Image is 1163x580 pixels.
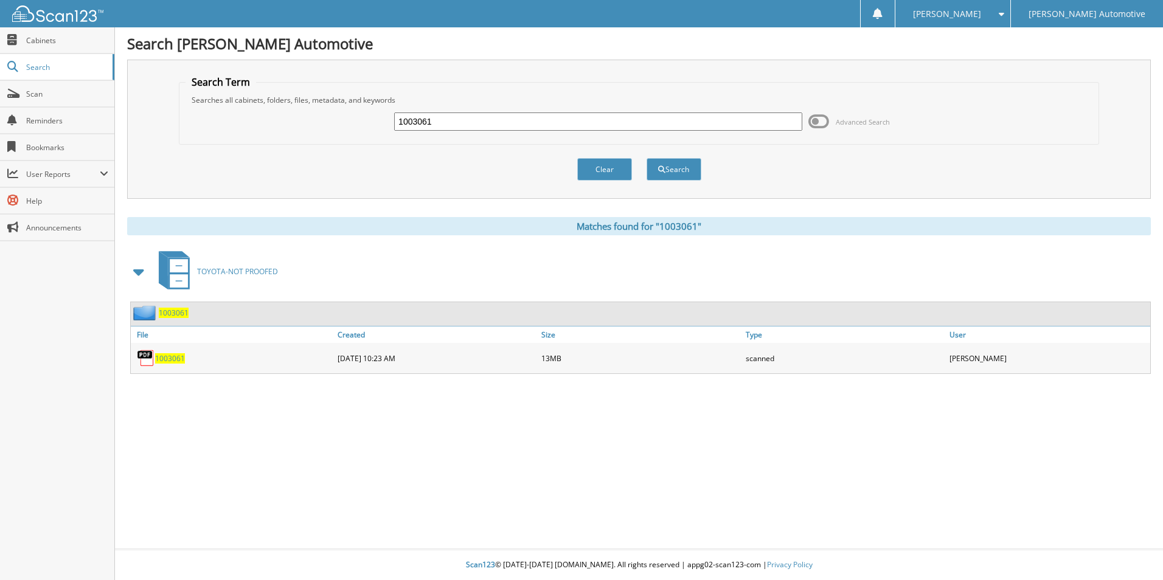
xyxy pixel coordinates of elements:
a: Type [743,326,946,343]
div: 13MB [538,346,742,370]
div: [PERSON_NAME] [946,346,1150,370]
span: Cabinets [26,35,108,46]
div: [DATE] 10:23 AM [335,346,538,370]
div: Searches all cabinets, folders, files, metadata, and keywords [186,95,1092,105]
a: 1003061 [155,353,185,364]
img: folder2.png [133,305,159,320]
img: PDF.png [137,349,155,367]
iframe: Chat Widget [1102,522,1163,580]
h1: Search [PERSON_NAME] Automotive [127,33,1151,54]
button: Clear [577,158,632,181]
span: [PERSON_NAME] Automotive [1029,10,1145,18]
span: Announcements [26,223,108,233]
span: Scan123 [466,559,495,570]
a: Privacy Policy [767,559,813,570]
span: Help [26,196,108,206]
div: Matches found for "1003061" [127,217,1151,235]
span: [PERSON_NAME] [913,10,981,18]
span: Reminders [26,116,108,126]
a: Created [335,326,538,343]
div: © [DATE]-[DATE] [DOMAIN_NAME]. All rights reserved | appg02-scan123-com | [115,550,1163,580]
img: scan123-logo-white.svg [12,5,103,22]
legend: Search Term [186,75,256,89]
span: TOYOTA-NOT PROOFED [197,266,278,277]
span: User Reports [26,169,100,179]
span: Advanced Search [836,117,890,126]
a: TOYOTA-NOT PROOFED [151,247,278,295]
span: Search [26,62,106,72]
a: File [131,326,335,343]
a: User [946,326,1150,343]
span: Scan [26,89,108,99]
a: Size [538,326,742,343]
button: Search [647,158,701,181]
div: scanned [743,346,946,370]
a: 1003061 [159,308,189,318]
span: Bookmarks [26,142,108,153]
